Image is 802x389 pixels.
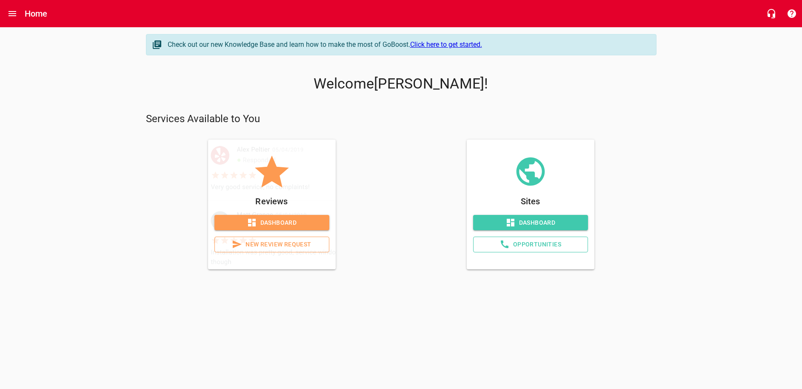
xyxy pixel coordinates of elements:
[473,194,588,208] p: Sites
[480,217,581,228] span: Dashboard
[480,239,581,250] span: Opportunities
[221,217,323,228] span: Dashboard
[146,112,656,126] p: Services Available to You
[222,239,322,250] span: New Review Request
[410,40,482,49] a: Click here to get started.
[146,75,656,92] p: Welcome [PERSON_NAME] !
[25,7,48,20] h6: Home
[473,215,588,231] a: Dashboard
[214,237,329,252] a: New Review Request
[2,3,23,24] button: Open drawer
[473,237,588,252] a: Opportunities
[761,3,782,24] button: Live Chat
[168,40,648,50] div: Check out our new Knowledge Base and learn how to make the most of GoBoost.
[214,194,329,208] p: Reviews
[782,3,802,24] button: Support Portal
[214,215,329,231] a: Dashboard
